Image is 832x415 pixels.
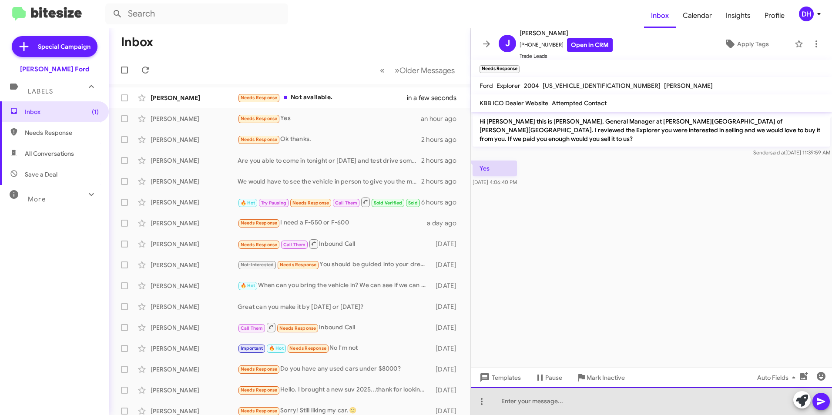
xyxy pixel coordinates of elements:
span: Special Campaign [38,42,91,51]
button: Apply Tags [702,36,790,52]
div: [PERSON_NAME] [151,365,238,374]
a: Special Campaign [12,36,97,57]
span: Needs Response [25,128,99,137]
div: DH [799,7,814,21]
span: » [395,65,399,76]
div: Yes [238,114,421,124]
a: Inbox [644,3,676,28]
div: [PERSON_NAME] [151,323,238,332]
span: J [505,37,510,50]
div: [DATE] [432,240,463,248]
span: Try Pausing [261,200,286,206]
input: Search [105,3,288,24]
div: Not available. [238,93,411,103]
div: [PERSON_NAME] [151,344,238,353]
span: Call Them [241,325,263,331]
div: Great can you make it by [DATE] or [DATE]? [238,302,432,311]
span: Templates [478,370,521,385]
button: Next [389,61,460,79]
p: Yes [473,161,517,176]
div: [PERSON_NAME] [151,114,238,123]
a: Open in CRM [567,38,613,52]
span: Apply Tags [737,36,769,52]
span: [PERSON_NAME] [664,82,713,90]
div: [DATE] [432,386,463,395]
div: 2 hours ago [421,135,463,144]
div: [PERSON_NAME] [151,198,238,207]
span: Inbox [25,107,99,116]
span: Auto Fields [757,370,799,385]
h1: Inbox [121,35,153,49]
span: 🔥 Hot [241,283,255,288]
span: Sold [408,200,418,206]
span: Needs Response [241,366,278,372]
span: Not-Interested [241,262,274,268]
div: [DATE] [432,261,463,269]
span: Labels [28,87,53,95]
span: Needs Response [279,325,316,331]
button: Mark Inactive [569,370,632,385]
div: [PERSON_NAME] [151,219,238,228]
div: [DATE] [432,302,463,311]
div: [DATE] [432,344,463,353]
span: Trade Leads [520,52,613,60]
a: Insights [719,3,758,28]
span: [DATE] 4:06:40 PM [473,179,517,185]
span: Needs Response [241,408,278,414]
div: [PERSON_NAME] [151,386,238,395]
button: Auto Fields [750,370,806,385]
button: Previous [375,61,390,79]
span: Call Them [283,242,306,248]
div: [PERSON_NAME] Ford [20,65,89,74]
div: Inbound Call [238,322,432,333]
button: Templates [471,370,528,385]
span: Mark Inactive [587,370,625,385]
span: Sender [DATE] 11:39:59 AM [753,149,830,156]
span: Needs Response [241,116,278,121]
span: Needs Response [280,262,317,268]
div: Ok thanks. [238,134,421,144]
div: No I'm not [238,343,432,353]
div: [PERSON_NAME] [151,177,238,186]
div: [DATE] [432,365,463,374]
div: Are you able to come in tonight or [DATE] and test drive some vehicles in person? [238,156,421,165]
span: Needs Response [241,387,278,393]
div: a day ago [427,219,463,228]
div: [PERSON_NAME] [151,94,238,102]
span: 🔥 Hot [269,345,284,351]
div: [PERSON_NAME] [151,240,238,248]
div: in a few seconds [411,94,463,102]
span: 🔥 Hot [241,200,255,206]
div: Inbound Call [238,238,432,249]
div: [PERSON_NAME] [151,135,238,144]
div: [DATE] [432,281,463,290]
div: [PERSON_NAME] [151,302,238,311]
span: Needs Response [241,95,278,100]
span: Ford [480,82,493,90]
span: Needs Response [241,242,278,248]
p: Hi [PERSON_NAME] this is [PERSON_NAME], General Manager at [PERSON_NAME][GEOGRAPHIC_DATA] of [PER... [473,114,830,147]
span: [PERSON_NAME] [520,28,613,38]
div: Do you have any used cars under $8000? [238,364,432,374]
span: Needs Response [289,345,326,351]
a: Calendar [676,3,719,28]
div: Good morning [PERSON_NAME]. I'm checking in to determine the status of the check for my vehicle? ... [238,197,421,207]
div: 2 hours ago [421,177,463,186]
div: I need a F-550 or F-600 [238,218,427,228]
span: Pause [545,370,562,385]
span: All Conversations [25,149,74,158]
span: [PHONE_NUMBER] [520,38,613,52]
nav: Page navigation example [375,61,460,79]
span: Sold Verified [374,200,403,206]
div: an hour ago [421,114,463,123]
a: Profile [758,3,792,28]
span: Explorer [497,82,520,90]
span: 2004 [524,82,539,90]
span: Save a Deal [25,170,57,179]
div: When can you bring the vehicle in? We can see if we can get there [238,281,432,291]
span: Needs Response [241,137,278,142]
span: « [380,65,385,76]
